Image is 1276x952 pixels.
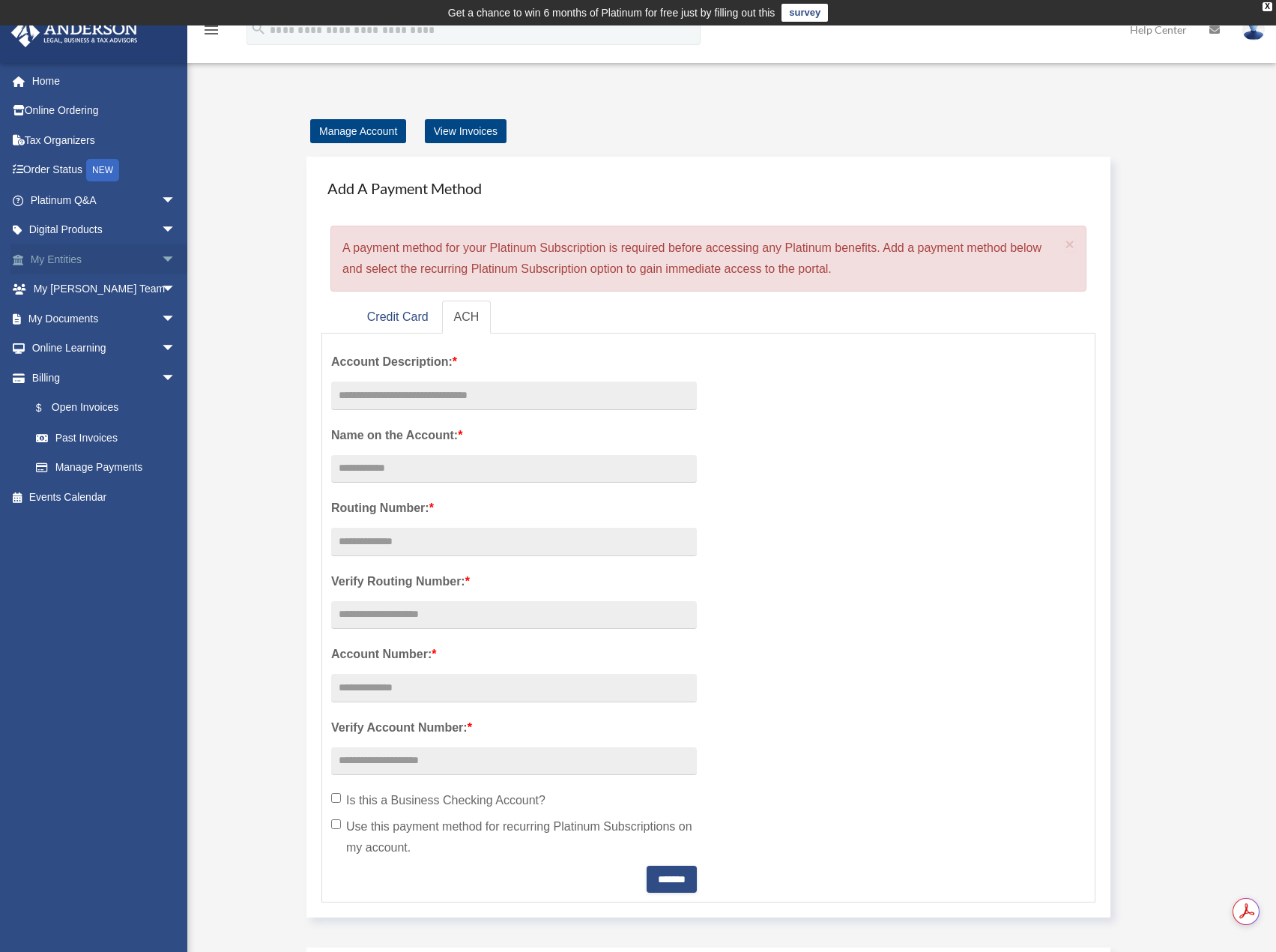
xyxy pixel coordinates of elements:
[161,185,191,216] span: arrow_drop_down
[331,816,697,858] label: Use this payment method for recurring Platinum Subscriptions on my account.
[86,159,119,181] div: NEW
[10,66,199,96] a: Home
[202,26,220,39] a: menu
[331,793,341,803] input: Is this a Business Checking Account?
[331,819,341,829] input: Use this payment method for recurring Platinum Subscriptions on my account.
[355,301,441,334] a: Credit Card
[21,423,199,453] a: Past Invoices
[331,644,697,665] label: Account Number:
[330,226,1086,292] div: A payment method for your Platinum Subscription is required before accessing any Platinum benefit...
[331,498,697,519] label: Routing Number:
[331,717,697,738] label: Verify Account Number:
[7,18,142,47] img: Anderson Advisors Platinum Portal
[161,304,191,334] span: arrow_drop_down
[21,393,199,424] a: $Open Invoices
[161,244,191,275] span: arrow_drop_down
[331,352,697,373] label: Account Description:
[161,334,191,364] span: arrow_drop_down
[781,4,828,22] a: survey
[10,304,199,334] a: My Documentsarrow_drop_down
[10,215,199,245] a: Digital Productsarrow_drop_down
[21,453,191,483] a: Manage Payments
[1065,236,1075,252] button: Close
[10,334,199,364] a: Online Learningarrow_drop_down
[1065,235,1075,253] span: ×
[425,119,507,143] a: View Invoices
[10,96,199,126] a: Online Ordering
[331,425,697,446] label: Name on the Account:
[161,363,191,394] span: arrow_drop_down
[10,482,199,512] a: Events Calendar
[448,4,775,22] div: Get a chance to win 6 months of Platinum for free just by filling out this
[202,21,220,39] i: menu
[1263,2,1272,11] div: close
[331,571,697,592] label: Verify Routing Number:
[10,155,199,186] a: Order StatusNEW
[10,244,199,274] a: My Entitiesarrow_drop_down
[44,399,52,418] span: $
[1242,19,1265,40] img: User Pic
[10,125,199,155] a: Tax Organizers
[161,215,191,246] span: arrow_drop_down
[442,301,492,334] a: ACH
[10,274,199,304] a: My [PERSON_NAME] Teamarrow_drop_down
[321,172,1095,205] h4: Add A Payment Method
[310,119,406,143] a: Manage Account
[250,20,267,37] i: search
[10,185,199,215] a: Platinum Q&Aarrow_drop_down
[161,274,191,305] span: arrow_drop_down
[10,363,199,393] a: Billingarrow_drop_down
[331,790,697,811] label: Is this a Business Checking Account?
